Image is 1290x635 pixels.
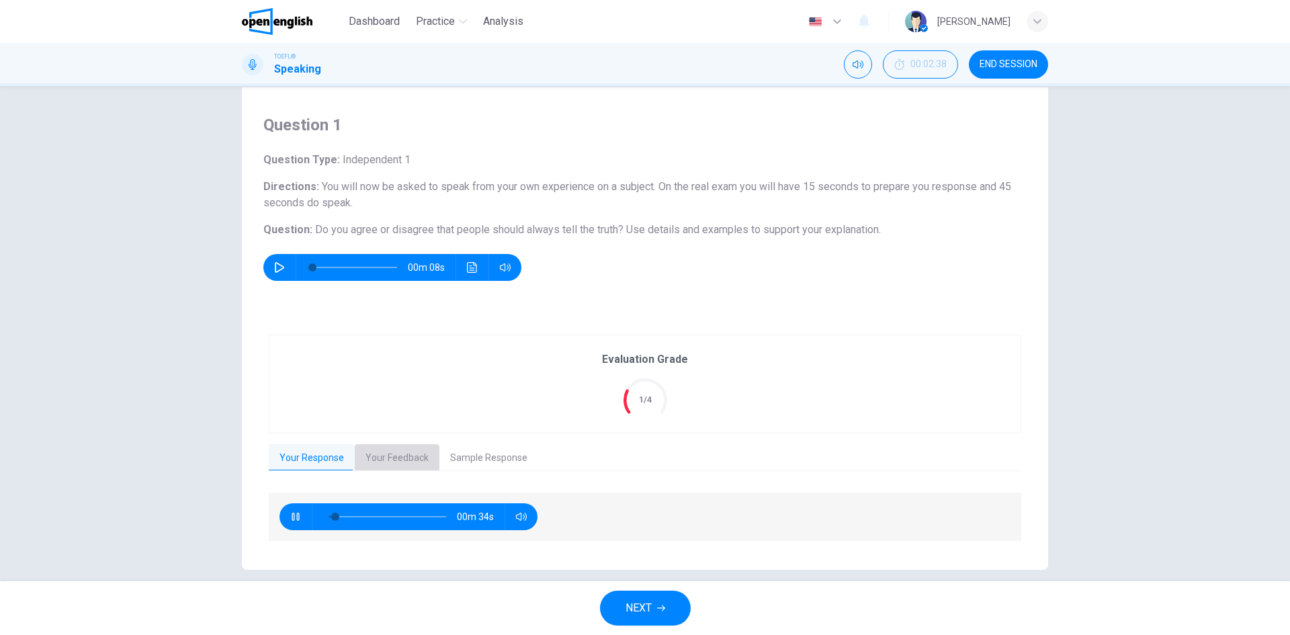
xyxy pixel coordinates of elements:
span: TOEFL® [274,52,296,61]
h6: Evaluation Grade [602,351,688,368]
button: Your Response [269,444,355,472]
h1: Speaking [274,61,321,77]
span: 00:02:38 [910,59,947,70]
span: 00m 08s [408,254,456,281]
div: Hide [883,50,958,79]
span: Analysis [483,13,523,30]
span: Independent 1 [340,153,411,166]
button: Practice [411,9,472,34]
h6: Directions : [263,179,1027,211]
button: Sample Response [439,444,538,472]
button: Click to see the audio transcription [462,254,483,281]
text: 1/4 [639,394,652,405]
button: END SESSION [969,50,1048,79]
span: You will now be asked to speak from your own experience on a subject. On the real exam you will h... [263,180,1011,209]
button: Your Feedback [355,444,439,472]
a: OpenEnglish logo [242,8,343,35]
span: NEXT [626,599,652,618]
span: Dashboard [349,13,400,30]
button: 00:02:38 [883,50,958,79]
span: Do you agree or disagree that people should always tell the truth? [315,223,623,236]
h4: Question 1 [263,114,1027,136]
span: Use details and examples to support your explanation. [626,223,881,236]
h6: Question : [263,222,1027,238]
div: [PERSON_NAME] [937,13,1010,30]
img: Profile picture [905,11,927,32]
img: en [807,17,824,27]
div: basic tabs example [269,444,1021,472]
span: END SESSION [980,59,1037,70]
span: Practice [416,13,455,30]
img: OpenEnglish logo [242,8,312,35]
div: Mute [844,50,872,79]
button: Dashboard [343,9,405,34]
button: Analysis [478,9,529,34]
span: 00m 34s [457,503,505,530]
button: NEXT [600,591,691,626]
h6: Question Type : [263,152,1027,168]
